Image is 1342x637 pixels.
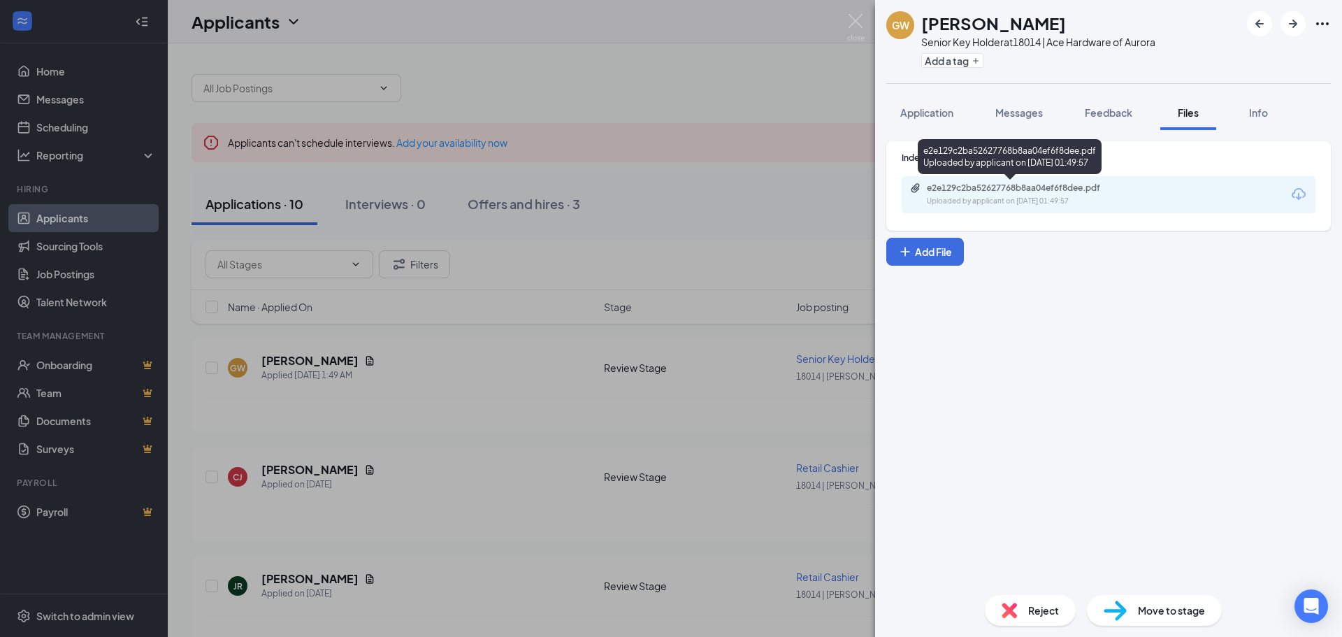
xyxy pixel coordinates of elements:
a: Paperclipe2e129c2ba52627768b8aa04ef6f8dee.pdfUploaded by applicant on [DATE] 01:49:57 [910,182,1137,207]
div: e2e129c2ba52627768b8aa04ef6f8dee.pdf Uploaded by applicant on [DATE] 01:49:57 [918,139,1102,174]
span: Files [1178,106,1199,119]
div: Senior Key Holder at 18014 | Ace Hardware of Aurora [921,35,1155,49]
span: Move to stage [1138,603,1205,618]
h1: [PERSON_NAME] [921,11,1066,35]
div: Uploaded by applicant on [DATE] 01:49:57 [927,196,1137,207]
svg: Plus [898,245,912,259]
div: GW [892,18,909,32]
span: Reject [1028,603,1059,618]
svg: Paperclip [910,182,921,194]
span: Messages [995,106,1043,119]
svg: Ellipses [1314,15,1331,32]
button: PlusAdd a tag [921,53,983,68]
button: ArrowRight [1280,11,1306,36]
svg: ArrowLeftNew [1251,15,1268,32]
span: Application [900,106,953,119]
button: Add FilePlus [886,238,964,266]
svg: ArrowRight [1285,15,1301,32]
span: Feedback [1085,106,1132,119]
button: ArrowLeftNew [1247,11,1272,36]
div: Indeed Resume [902,152,1315,164]
div: Open Intercom Messenger [1294,589,1328,623]
svg: Download [1290,186,1307,203]
span: Info [1249,106,1268,119]
div: e2e129c2ba52627768b8aa04ef6f8dee.pdf [927,182,1123,194]
svg: Plus [972,57,980,65]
